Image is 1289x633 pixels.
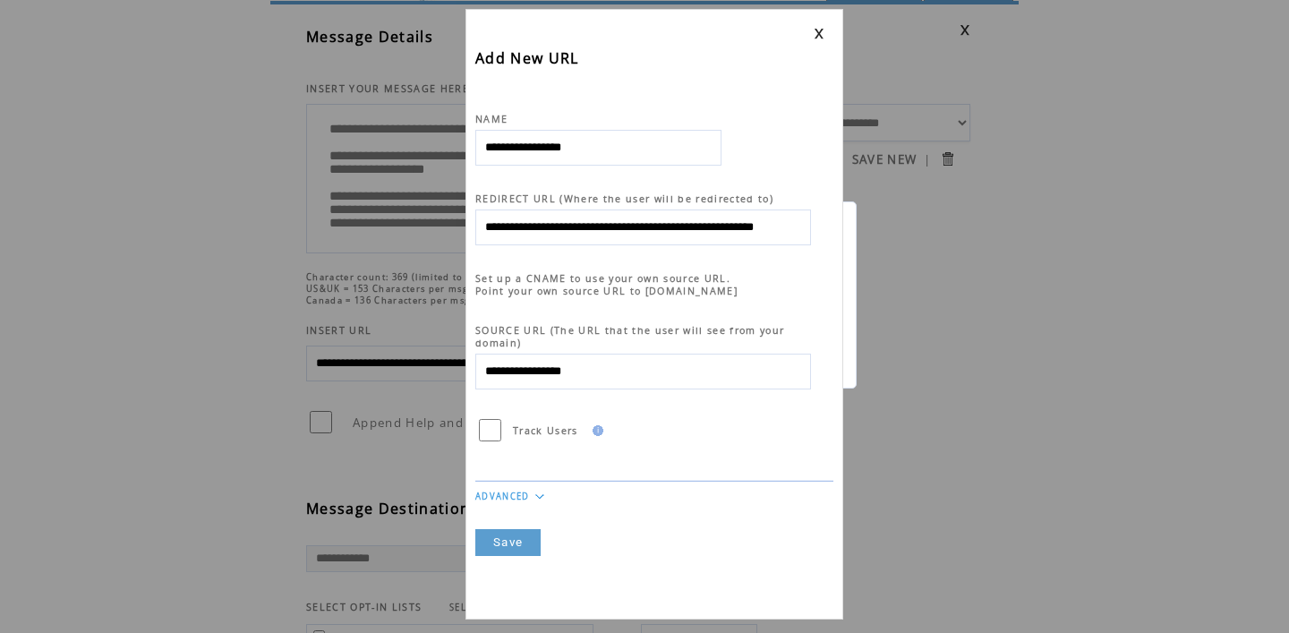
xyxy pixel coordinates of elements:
[475,48,579,68] span: Add New URL
[475,491,530,502] a: ADVANCED
[475,285,738,297] span: Point your own source URL to [DOMAIN_NAME]
[475,272,730,285] span: Set up a CNAME to use your own source URL.
[475,324,784,349] span: SOURCE URL (The URL that the user will see from your domain)
[587,425,603,436] img: help.gif
[475,113,508,125] span: NAME
[475,192,773,205] span: REDIRECT URL (Where the user will be redirected to)
[475,529,541,556] a: Save
[513,424,578,437] span: Track Users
